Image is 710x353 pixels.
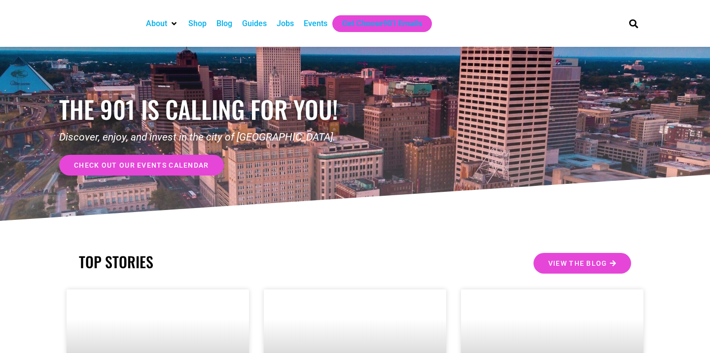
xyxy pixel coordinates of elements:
h1: the 901 is calling for you! [59,95,355,124]
a: View the Blog [533,253,631,274]
nav: Main nav [141,15,612,32]
div: Search [626,15,642,32]
a: Shop [188,18,207,30]
a: Events [304,18,327,30]
a: Blog [216,18,232,30]
a: Get Choose901 Emails [342,18,422,30]
a: About [146,18,167,30]
h2: TOP STORIES [79,253,350,271]
a: check out our events calendar [59,155,224,176]
p: Discover, enjoy, and invest in the city of [GEOGRAPHIC_DATA]. [59,130,355,145]
a: Jobs [277,18,294,30]
a: Guides [242,18,267,30]
span: check out our events calendar [74,162,209,169]
div: About [141,15,183,32]
span: View the Blog [548,260,607,267]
